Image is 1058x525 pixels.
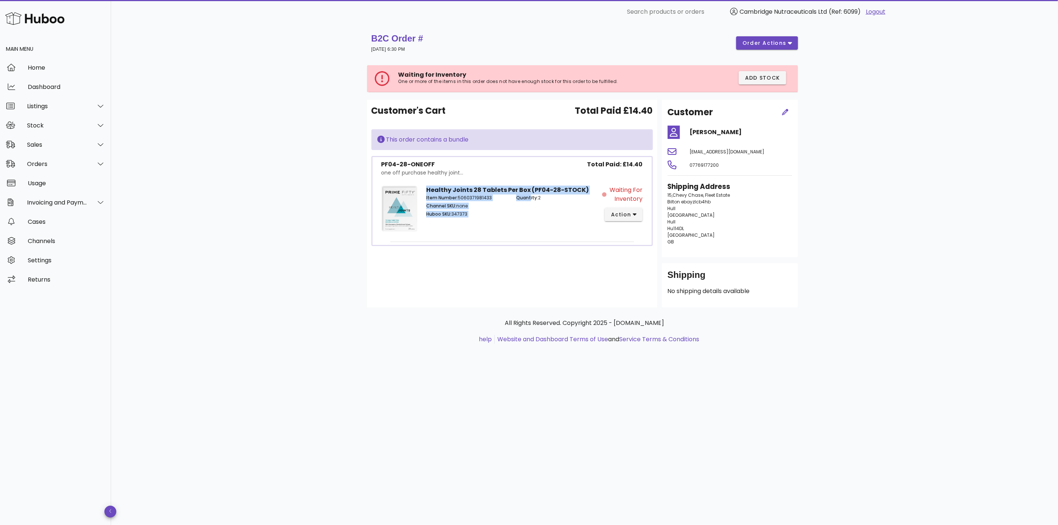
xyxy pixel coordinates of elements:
button: Add Stock [739,71,786,84]
small: [DATE] 6:30 PM [371,47,405,52]
a: Service Terms & Conditions [619,335,699,343]
span: Waiting for Inventory [608,186,643,203]
span: (Ref: 6099) [829,7,861,16]
li: and [495,335,699,344]
button: action [605,208,643,221]
a: Website and Dashboard Terms of Use [497,335,608,343]
span: GB [668,239,674,245]
span: Waiting for Inventory [398,70,467,79]
div: Stock [27,122,87,129]
span: Hull [668,205,676,212]
span: 07769177200 [690,162,719,168]
div: one off purchase healthy joint... [381,169,464,177]
span: Total Paid: £14.40 [587,160,643,169]
div: Dashboard [28,83,105,90]
p: 2 [516,195,597,201]
span: 15,Chevy Chase, Fleet Estate [668,192,730,198]
button: order actions [736,36,798,50]
span: Channel SKU: [426,203,456,209]
p: 5060371981433 [426,195,507,201]
div: Orders [27,160,87,167]
div: Usage [28,180,105,187]
span: Item Number: [426,195,458,201]
p: 347373 [426,211,507,217]
div: PF04-28-ONEOFF [381,160,464,169]
span: Hu114DL [668,225,684,232]
div: Invoicing and Payments [27,199,87,206]
span: Quantity: [516,195,538,201]
span: Total Paid £14.40 [575,104,653,117]
div: Home [28,64,105,71]
a: help [479,335,492,343]
div: Listings [27,103,87,110]
div: Sales [27,141,87,148]
div: Channels [28,237,105,245]
span: Cambridge Nutraceuticals Ltd [740,7,827,16]
span: [GEOGRAPHIC_DATA] [668,232,715,238]
div: Returns [28,276,105,283]
img: Product Image [381,186,418,232]
span: order actions [742,39,787,47]
h2: Customer [668,106,713,119]
div: Settings [28,257,105,264]
span: Bilton ebayzlcb4hb [668,199,711,205]
span: Hull [668,219,676,225]
a: Logout [866,7,885,16]
img: Huboo Logo [5,10,64,26]
span: Huboo SKU: [426,211,451,217]
span: [EMAIL_ADDRESS][DOMAIN_NAME] [690,149,765,155]
p: none [426,203,507,209]
strong: B2C Order # [371,33,423,43]
p: No shipping details available [668,287,792,296]
div: This order contains a bundle [377,135,647,144]
h4: [PERSON_NAME] [690,128,792,137]
span: Customer's Cart [371,104,446,117]
div: Cases [28,218,105,225]
strong: Healthy Joints 28 Tablets Per Box (PF04-28-STOCK) [426,186,589,194]
span: Add Stock [745,74,780,82]
div: Shipping [668,269,792,287]
h3: Shipping Address [668,182,792,192]
p: All Rights Reserved. Copyright 2025 - [DOMAIN_NAME] [373,319,797,328]
span: [GEOGRAPHIC_DATA] [668,212,715,218]
p: One or more of the items in this order does not have enough stock for this order to be fulfilled. [398,79,660,84]
span: action [611,211,631,219]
